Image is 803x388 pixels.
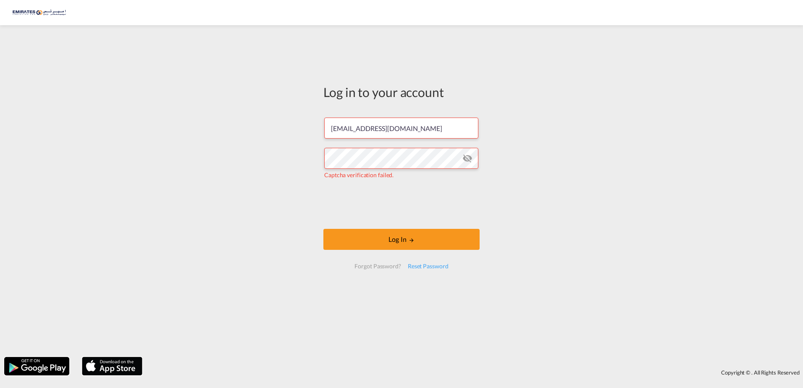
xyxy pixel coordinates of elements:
[338,188,465,220] iframe: reCAPTCHA
[147,365,803,380] div: Copyright © . All Rights Reserved
[81,356,143,376] img: apple.png
[3,356,70,376] img: google.png
[404,259,452,274] div: Reset Password
[324,171,394,178] span: Captcha verification failed.
[323,229,480,250] button: LOGIN
[323,83,480,101] div: Log in to your account
[351,259,404,274] div: Forgot Password?
[13,3,69,22] img: c67187802a5a11ec94275b5db69a26e6.png
[324,118,478,139] input: Enter email/phone number
[462,153,472,163] md-icon: icon-eye-off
